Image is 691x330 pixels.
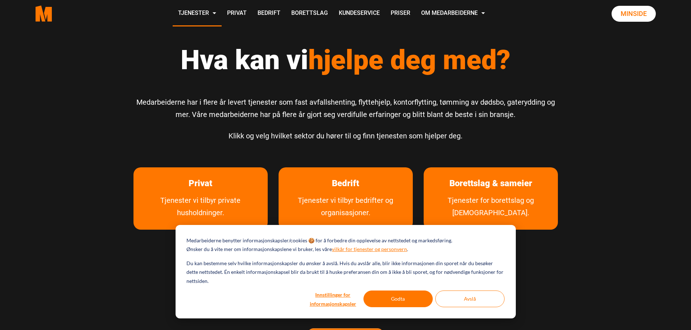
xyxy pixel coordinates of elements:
[5,282,686,301] h2: Sorteringboks
[385,1,416,26] a: Priser
[133,130,558,142] p: Klikk og velg hvilket sektor du hører til og finn tjenesten som hjelper deg.
[133,194,268,230] a: Tjenester vi tilbyr private husholdninger
[186,259,504,286] p: Du kan bestemme selv hvilke informasjonskapsler du ønsker å avslå. Hvis du avslår alle, blir ikke...
[176,225,516,318] div: Cookie banner
[308,44,510,76] span: hjelpe deg med?
[363,291,433,307] button: Godta
[279,194,413,230] a: Tjenester vi tilbyr bedrifter og organisasjoner
[333,1,385,26] a: Kundeservice
[222,1,252,26] a: Privat
[321,167,370,200] a: les mer om Bedrift
[186,245,408,254] p: Ønsker du å vite mer om informasjonskapslene vi bruker, les våre .
[286,1,333,26] a: Borettslag
[252,1,286,26] a: Bedrift
[439,167,543,200] a: Les mer om Borettslag & sameier
[332,245,407,254] a: vilkår for tjenester og personvern
[133,96,558,121] p: Medarbeiderne har i flere år levert tjenester som fast avfallshenting, flyttehjelp, kontorflyttin...
[133,43,558,76] h1: Hva kan vi
[612,6,656,22] a: Minside
[186,236,452,245] p: Medarbeiderne benytter informasjonskapsler/cookies 🍪 for å forbedre din opplevelse av nettstedet ...
[416,1,490,26] a: Om Medarbeiderne
[424,194,558,230] a: Tjenester for borettslag og sameier
[5,307,686,319] p: Sorteringsboks for tørr og ren oppbevaring av kildeavfallet.
[178,167,223,200] a: les mer om Privat
[173,1,222,26] a: Tjenester
[435,291,505,307] button: Avslå
[305,291,361,307] button: Innstillinger for informasjonskapsler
